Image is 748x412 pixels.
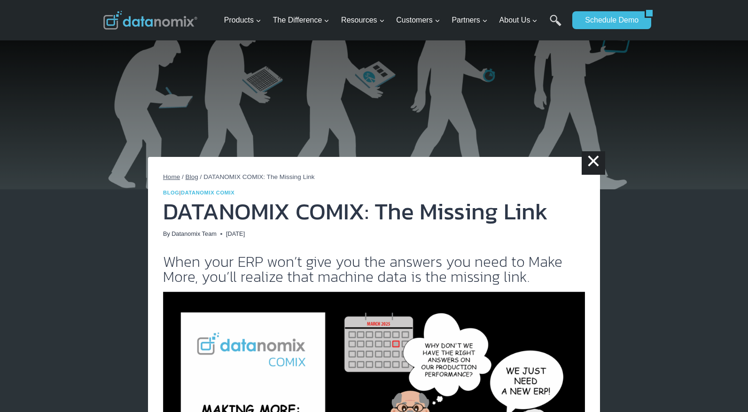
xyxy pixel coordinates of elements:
h1: DATANOMIX COMIX: The Missing Link [163,200,585,223]
span: Partners [452,14,487,26]
a: Datanomix Team [171,230,217,237]
span: Resources [341,14,384,26]
nav: Primary Navigation [220,5,568,36]
a: × [582,151,605,175]
span: DATANOMIX COMIX: The Missing Link [203,173,314,180]
span: | [163,190,234,195]
a: Blog [186,173,198,180]
a: Datanomix Comix [181,190,234,195]
a: Schedule Demo [572,11,645,29]
span: About Us [499,14,538,26]
a: Search [550,15,561,36]
span: By [163,229,170,239]
span: Customers [396,14,440,26]
nav: Breadcrumbs [163,172,585,182]
a: Home [163,173,180,180]
time: [DATE] [226,229,245,239]
span: / [200,173,202,180]
img: Datanomix [103,11,197,30]
h2: When your ERP won’t give you the answers you need to Make More, you’ll realize that machine data ... [163,254,585,284]
span: The Difference [273,14,330,26]
span: Products [224,14,261,26]
a: Blog [163,190,179,195]
span: / [182,173,184,180]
